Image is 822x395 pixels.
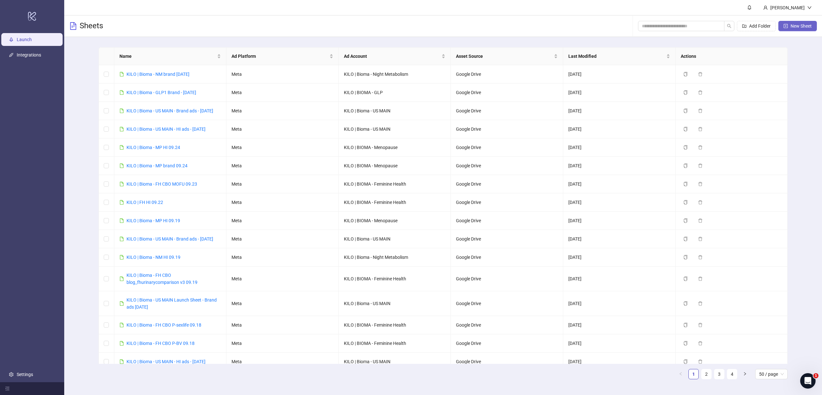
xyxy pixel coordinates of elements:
td: Meta [226,267,339,291]
h3: Sheets [80,21,103,31]
span: copy [683,301,688,306]
td: Google Drive [451,83,563,102]
td: [DATE] [563,334,676,353]
th: Ad Platform [226,48,339,65]
td: Google Drive [451,175,563,193]
a: KILO | Bioma - US MAIN - HI ads - [DATE] [127,127,205,132]
span: delete [698,109,703,113]
span: file [119,359,124,364]
a: KILO | Bioma - FH CBO P-BV 09.18 [127,341,195,346]
a: Integrations [17,52,41,57]
td: [DATE] [563,138,676,157]
li: Next Page [740,369,750,379]
span: copy [683,163,688,168]
td: Google Drive [451,267,563,291]
td: Meta [226,138,339,157]
span: file [119,90,124,95]
td: Google Drive [451,212,563,230]
span: Add Folder [749,23,771,29]
span: delete [698,276,703,281]
td: KILO | BIOMA - Feminine Health [339,316,451,334]
th: Actions [676,48,788,65]
span: right [743,372,747,376]
span: file [119,323,124,327]
span: file [119,237,124,241]
span: Ad Account [344,53,441,60]
td: KILO | BIOMA - Menopause [339,138,451,157]
td: Meta [226,157,339,175]
td: [DATE] [563,230,676,248]
a: KILO | Bioma - MP HI 09.24 [127,145,180,150]
td: KILO | BIOMA - Feminine Health [339,267,451,291]
span: copy [683,145,688,150]
span: delete [698,163,703,168]
a: KILO | FH HI 09.22 [127,200,163,205]
span: file-text [69,22,77,30]
td: Meta [226,120,339,138]
span: file [119,182,124,186]
span: file [119,218,124,223]
td: [DATE] [563,83,676,102]
td: [DATE] [563,316,676,334]
button: New Sheet [778,21,817,31]
td: [DATE] [563,248,676,267]
span: menu-fold [5,386,10,391]
td: Meta [226,316,339,334]
td: [DATE] [563,175,676,193]
span: delete [698,182,703,186]
td: Google Drive [451,193,563,212]
td: Google Drive [451,120,563,138]
span: Ad Platform [232,53,328,60]
span: delete [698,218,703,223]
span: 50 / page [759,369,784,379]
a: KILO | Bioma - FH CBO blog_fhurinarycomparison v3 09.19 [127,273,197,285]
td: Google Drive [451,316,563,334]
span: file [119,200,124,205]
td: Meta [226,353,339,371]
a: KILO | Bioma - MP brand 09.24 [127,163,188,168]
a: Settings [17,372,33,377]
td: KILO | Bioma - US MAIN [339,353,451,371]
span: delete [698,127,703,131]
li: Previous Page [676,369,686,379]
td: Google Drive [451,291,563,316]
span: file [119,301,124,306]
div: [PERSON_NAME] [768,4,807,11]
span: copy [683,218,688,223]
a: KILO | Bioma - NM HI 09.19 [127,255,180,260]
a: Launch [17,37,32,42]
span: copy [683,323,688,327]
span: delete [698,72,703,76]
td: KILO | BIOMA - Menopause [339,212,451,230]
td: [DATE] [563,65,676,83]
td: KILO | Bioma - US MAIN [339,120,451,138]
th: Last Modified [563,48,676,65]
span: delete [698,359,703,364]
td: Google Drive [451,334,563,353]
td: [DATE] [563,267,676,291]
button: Add Folder [737,21,776,31]
span: copy [683,72,688,76]
th: Ad Account [339,48,451,65]
td: Meta [226,334,339,353]
span: delete [698,301,703,306]
span: search [727,24,731,28]
li: 3 [714,369,724,379]
span: file [119,276,124,281]
td: Google Drive [451,65,563,83]
span: plus-square [783,24,788,28]
span: delete [698,200,703,205]
a: KILO | Bioma - US MAIN - Brand ads - [DATE] [127,108,213,113]
span: Last Modified [568,53,665,60]
a: 1 [689,369,698,379]
span: file [119,72,124,76]
td: KILO | Bioma - US MAIN [339,102,451,120]
td: Google Drive [451,157,563,175]
td: Meta [226,193,339,212]
th: Asset Source [451,48,563,65]
span: copy [683,127,688,131]
td: Meta [226,102,339,120]
span: user [763,5,768,10]
td: [DATE] [563,120,676,138]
